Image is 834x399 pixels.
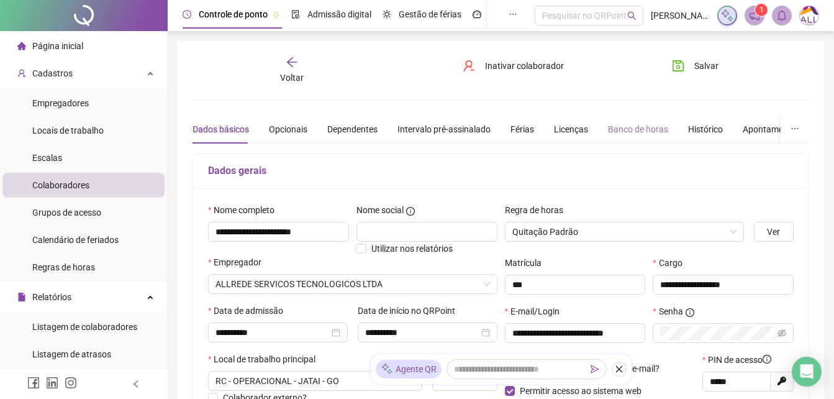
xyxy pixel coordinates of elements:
[381,363,393,376] img: sparkle-icon.fc2bf0ac1784a2077858766a79e2daf3.svg
[720,9,734,22] img: sparkle-icon.fc2bf0ac1784a2077858766a79e2daf3.svg
[608,122,668,136] div: Banco de horas
[32,98,89,108] span: Empregadores
[269,122,307,136] div: Opcionais
[505,203,571,217] label: Regra de horas
[132,380,140,388] span: left
[376,360,442,378] div: Agente QR
[273,11,280,19] span: pushpin
[291,10,300,19] span: file-done
[32,68,73,78] span: Cadastros
[754,222,794,242] button: Ver
[65,377,77,389] span: instagram
[653,256,690,270] label: Cargo
[183,10,191,19] span: clock-circle
[307,9,371,19] span: Admissão digital
[32,153,62,163] span: Escalas
[473,10,481,19] span: dashboard
[505,305,568,318] label: E-mail/Login
[627,11,637,21] span: search
[686,308,694,317] span: info-circle
[32,208,101,218] span: Grupos de acesso
[406,207,415,216] span: info-circle
[591,365,599,374] span: send
[759,6,764,14] span: 1
[208,203,283,217] label: Nome completo
[193,122,249,136] div: Dados básicos
[199,9,268,19] span: Controle de ponto
[688,122,723,136] div: Histórico
[767,225,780,239] span: Ver
[663,56,728,76] button: Salvar
[215,275,490,293] span: ALLREDE SERVICOS TECNOLOGICOS LTDA
[46,377,58,389] span: linkedin
[358,304,463,318] label: Data de início no QRPoint
[208,304,291,318] label: Data de admissão
[27,377,40,389] span: facebook
[708,353,771,367] span: PIN de acesso
[32,180,89,190] span: Colaboradores
[17,293,26,301] span: file
[280,73,304,83] span: Voltar
[763,355,771,364] span: info-circle
[791,124,799,133] span: ellipsis
[208,352,324,366] label: Local de trabalho principal
[743,122,800,136] div: Apontamentos
[509,10,517,19] span: ellipsis
[208,255,270,269] label: Empregador
[777,329,786,337] span: eye-invisible
[32,292,71,302] span: Relatórios
[512,222,737,241] span: Quitação Padrão
[399,9,461,19] span: Gestão de férias
[397,122,491,136] div: Intervalo pré-assinalado
[781,115,809,144] button: ellipsis
[463,60,475,72] span: user-delete
[32,41,83,51] span: Página inicial
[32,349,111,359] span: Listagem de atrasos
[286,56,298,68] span: arrow-left
[17,42,26,50] span: home
[510,122,534,136] div: Férias
[615,365,623,374] span: close
[776,10,787,21] span: bell
[356,203,404,217] span: Nome social
[520,386,641,396] span: Permitir acesso ao sistema web
[659,305,683,318] span: Senha
[32,322,137,332] span: Listagem de colaboradores
[505,256,550,270] label: Matrícula
[32,126,104,135] span: Locais de trabalho
[32,235,119,245] span: Calendário de feriados
[208,163,794,178] h5: Dados gerais
[453,56,573,76] button: Inativar colaborador
[792,357,822,387] div: Open Intercom Messenger
[215,372,415,390] span: RUA JK, 1823 - VILA FATÍMA JATAÍ
[800,6,818,25] img: 75003
[755,4,768,16] sup: 1
[694,59,718,73] span: Salvar
[371,244,453,254] span: Utilizar nos relatórios
[749,10,760,21] span: notification
[327,122,378,136] div: Dependentes
[17,69,26,78] span: user-add
[651,9,710,22] span: [PERSON_NAME] - ALLREDE
[383,10,391,19] span: sun
[554,122,588,136] div: Licenças
[485,59,564,73] span: Inativar colaborador
[672,60,684,72] span: save
[32,262,95,272] span: Regras de horas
